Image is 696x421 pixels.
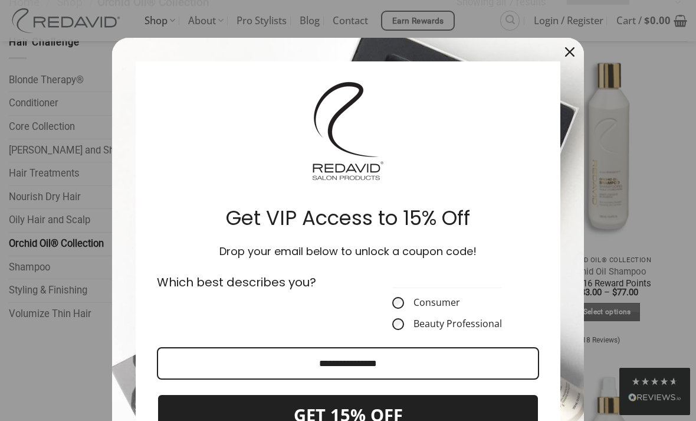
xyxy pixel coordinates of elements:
h3: Drop your email below to unlock a coupon code! [155,245,541,259]
label: Beauty Professional [392,318,502,330]
fieldset: CustomerType [392,273,502,330]
h2: Get VIP Access to 15% Off [155,205,541,231]
svg: close icon [565,47,574,57]
input: Consumer [392,297,404,309]
input: Beauty Professional [392,318,404,330]
input: Email field [157,347,539,380]
label: Consumer [392,297,502,309]
p: Which best describes you? [157,273,341,291]
button: Close [556,38,584,66]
